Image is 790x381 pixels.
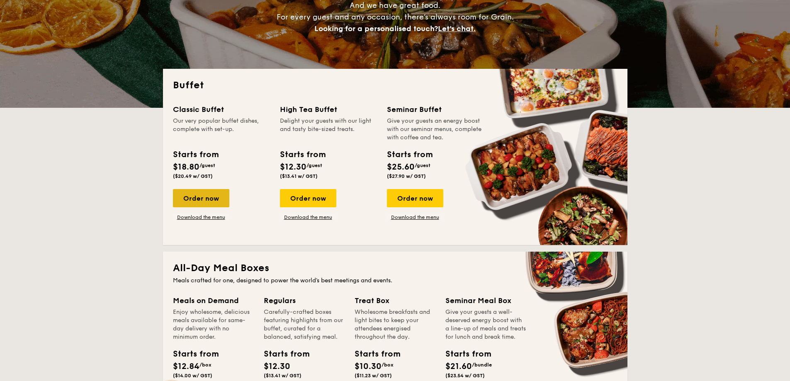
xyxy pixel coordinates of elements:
div: Delight your guests with our light and tasty bite-sized treats. [280,117,377,142]
div: Starts from [445,348,483,360]
h2: All-Day Meal Boxes [173,262,617,275]
span: $21.60 [445,362,472,371]
div: Starts from [173,148,218,161]
a: Download the menu [173,214,229,221]
div: Seminar Meal Box [445,295,526,306]
span: /box [382,362,394,368]
div: Starts from [387,148,432,161]
span: /guest [306,163,322,168]
a: Download the menu [387,214,443,221]
span: Looking for a personalised touch? [314,24,438,33]
div: Starts from [173,348,210,360]
span: $12.30 [280,162,306,172]
div: Classic Buffet [173,104,270,115]
div: High Tea Buffet [280,104,377,115]
div: Starts from [264,348,301,360]
span: /box [199,362,211,368]
span: /guest [199,163,215,168]
span: ($23.54 w/ GST) [445,373,485,379]
span: ($27.90 w/ GST) [387,173,426,179]
div: Order now [173,189,229,207]
div: Starts from [280,148,325,161]
div: Wholesome breakfasts and light bites to keep your attendees energised throughout the day. [355,308,435,341]
div: Enjoy wholesome, delicious meals available for same-day delivery with no minimum order. [173,308,254,341]
span: $12.30 [264,362,290,371]
a: Download the menu [280,214,336,221]
span: ($11.23 w/ GST) [355,373,392,379]
div: Meals crafted for one, designed to power the world's best meetings and events. [173,277,617,285]
div: Give your guests a well-deserved energy boost with a line-up of meals and treats for lunch and br... [445,308,526,341]
div: Seminar Buffet [387,104,484,115]
span: Let's chat. [438,24,476,33]
span: ($13.41 w/ GST) [264,373,301,379]
div: Carefully-crafted boxes featuring highlights from our buffet, curated for a balanced, satisfying ... [264,308,345,341]
span: /bundle [472,362,492,368]
div: Treat Box [355,295,435,306]
div: Order now [387,189,443,207]
span: ($14.00 w/ GST) [173,373,212,379]
span: $18.80 [173,162,199,172]
div: Order now [280,189,336,207]
span: And we have great food. For every guest and any occasion, there’s always room for Grain. [277,1,514,33]
div: Our very popular buffet dishes, complete with set-up. [173,117,270,142]
span: ($13.41 w/ GST) [280,173,318,179]
span: $25.60 [387,162,415,172]
span: ($20.49 w/ GST) [173,173,213,179]
span: $12.84 [173,362,199,371]
span: /guest [415,163,430,168]
h2: Buffet [173,79,617,92]
div: Starts from [355,348,392,360]
div: Regulars [264,295,345,306]
span: $10.30 [355,362,382,371]
div: Give your guests an energy boost with our seminar menus, complete with coffee and tea. [387,117,484,142]
div: Meals on Demand [173,295,254,306]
